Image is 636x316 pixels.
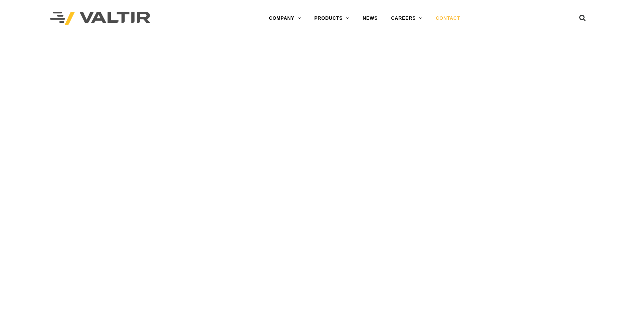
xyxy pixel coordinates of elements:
a: COMPANY [262,12,307,25]
a: CAREERS [384,12,429,25]
a: CONTACT [429,12,467,25]
img: Valtir [50,12,150,25]
a: PRODUCTS [307,12,356,25]
a: NEWS [356,12,384,25]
